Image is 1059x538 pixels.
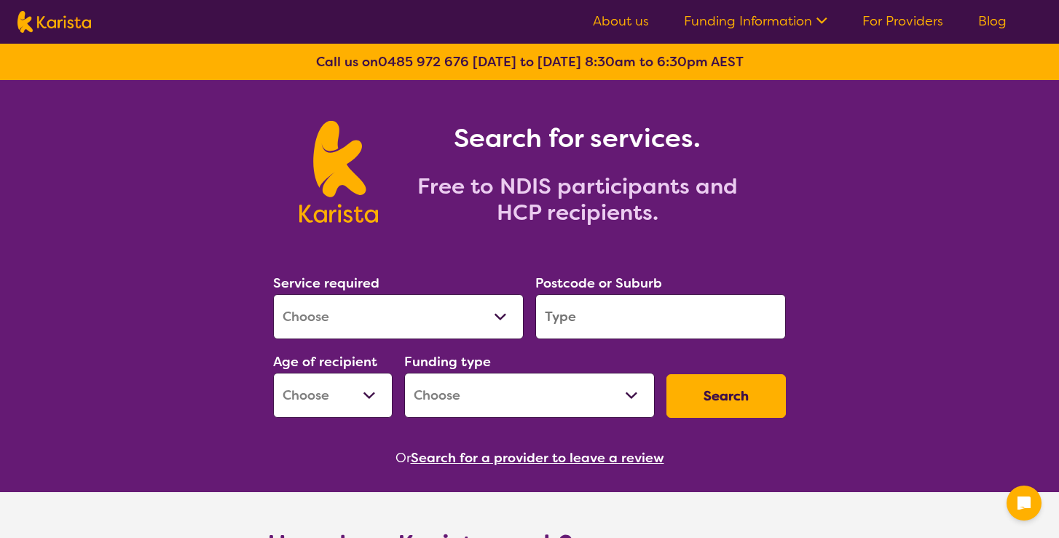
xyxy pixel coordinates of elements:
[411,447,664,469] button: Search for a provider to leave a review
[395,121,760,156] h1: Search for services.
[273,353,377,371] label: Age of recipient
[404,353,491,371] label: Funding type
[535,294,786,339] input: Type
[316,53,744,71] b: Call us on [DATE] to [DATE] 8:30am to 6:30pm AEST
[593,12,649,30] a: About us
[273,274,379,292] label: Service required
[684,12,827,30] a: Funding Information
[978,12,1007,30] a: Blog
[378,53,469,71] a: 0485 972 676
[17,11,91,33] img: Karista logo
[395,447,411,469] span: Or
[395,173,760,226] h2: Free to NDIS participants and HCP recipients.
[299,121,377,223] img: Karista logo
[862,12,943,30] a: For Providers
[535,274,662,292] label: Postcode or Suburb
[666,374,786,418] button: Search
